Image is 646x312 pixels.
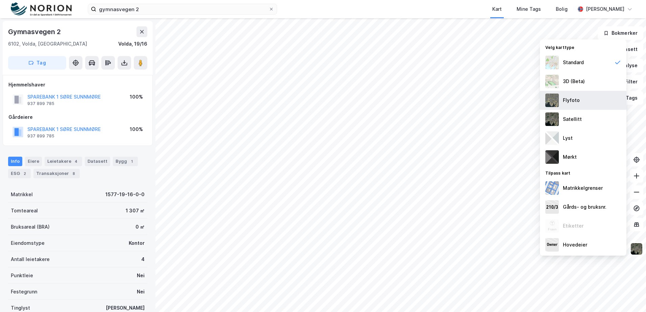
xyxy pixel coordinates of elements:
div: 4 [73,158,79,165]
div: Kart [492,5,502,13]
div: 4 [141,255,145,263]
button: Bokmerker [598,26,643,40]
img: cadastreBorders.cfe08de4b5ddd52a10de.jpeg [545,181,559,195]
img: nCdM7BzjoCAAAAAElFTkSuQmCC [545,150,559,164]
div: ESG [8,169,31,178]
div: 2 [21,170,28,177]
div: Gårdeiere [8,113,147,121]
div: 937 899 785 [27,101,54,106]
img: luj3wr1y2y3+OchiMxRmMxRlscgabnMEmZ7DJGWxyBpucwSZnsMkZbHIGm5zBJmewyRlscgabnMEmZ7DJGWxyBpucwSZnsMkZ... [545,131,559,145]
div: 100% [130,93,143,101]
img: majorOwner.b5e170eddb5c04bfeeff.jpeg [545,238,559,252]
div: Etiketter [563,222,583,230]
div: Festegrunn [11,288,37,296]
img: Z [545,56,559,69]
div: Kontrollprogram for chat [612,280,646,312]
div: Datasett [85,157,110,166]
button: Tags [612,91,643,105]
img: Z [545,219,559,233]
div: Mørkt [563,153,577,161]
div: Gårds- og bruksnr. [563,203,606,211]
div: Lyst [563,134,573,142]
div: 1 [128,158,135,165]
div: Transaksjoner [33,169,80,178]
div: 1577-19-16-0-0 [105,190,145,199]
div: [PERSON_NAME] [106,304,145,312]
div: Matrikkelgrenser [563,184,603,192]
img: norion-logo.80e7a08dc31c2e691866.png [11,2,72,16]
div: Punktleie [11,271,33,280]
div: 6102, Volda, [GEOGRAPHIC_DATA] [8,40,87,48]
img: 9k= [630,242,643,255]
div: 1 307 ㎡ [126,207,145,215]
div: Bygg [113,157,138,166]
img: 9k= [545,112,559,126]
div: Tomteareal [11,207,38,215]
div: Mine Tags [517,5,541,13]
div: 8 [70,170,77,177]
div: Leietakere [45,157,82,166]
div: 0 ㎡ [135,223,145,231]
input: Søk på adresse, matrikkel, gårdeiere, leietakere eller personer [96,4,269,14]
div: Eiendomstype [11,239,45,247]
div: Eiere [25,157,42,166]
div: Tinglyst [11,304,30,312]
div: [PERSON_NAME] [586,5,624,13]
img: Z [545,94,559,107]
button: Tag [8,56,66,70]
div: Satellitt [563,115,582,123]
div: Bolig [556,5,568,13]
iframe: Chat Widget [612,280,646,312]
div: Nei [137,288,145,296]
img: Z [545,75,559,88]
div: Antall leietakere [11,255,50,263]
div: Gymnasvegen 2 [8,26,62,37]
div: 3D (Beta) [563,77,585,85]
div: Standard [563,58,584,67]
div: Volda, 19/16 [118,40,147,48]
div: Tilpass kart [540,166,626,179]
div: Matrikkel [11,190,33,199]
div: Flyfoto [563,96,580,104]
div: 937 899 785 [27,133,54,139]
div: 100% [130,125,143,133]
img: cadastreKeys.547ab17ec502f5a4ef2b.jpeg [545,200,559,214]
div: Bruksareal (BRA) [11,223,50,231]
div: Nei [137,271,145,280]
div: Hovedeier [563,241,587,249]
div: Velg karttype [540,41,626,53]
button: Filter [611,75,643,88]
div: Kontor [129,239,145,247]
div: Info [8,157,22,166]
div: Hjemmelshaver [8,81,147,89]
